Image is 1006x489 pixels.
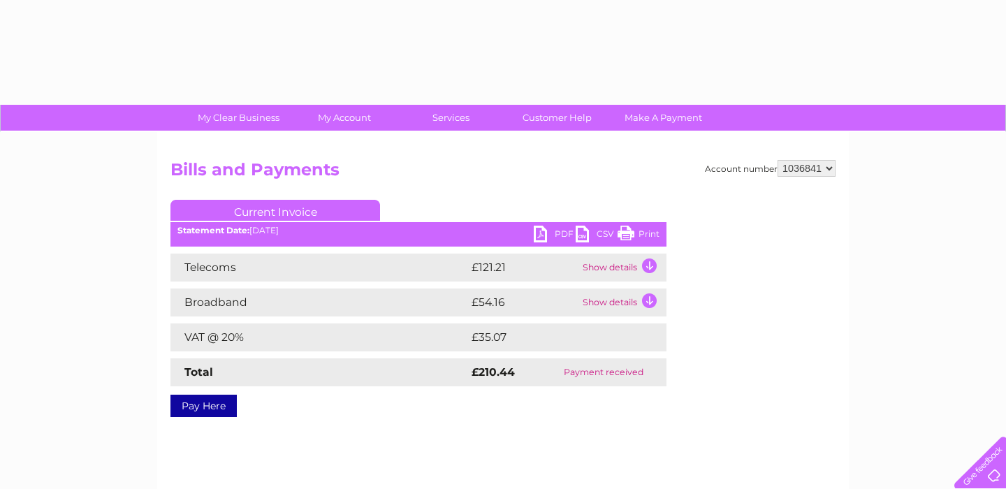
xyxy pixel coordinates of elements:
[184,365,213,379] strong: Total
[170,254,468,282] td: Telecoms
[500,105,615,131] a: Customer Help
[534,226,576,246] a: PDF
[170,323,468,351] td: VAT @ 20%
[541,358,666,386] td: Payment received
[170,289,468,316] td: Broadband
[579,254,666,282] td: Show details
[393,105,509,131] a: Services
[170,200,380,221] a: Current Invoice
[287,105,402,131] a: My Account
[170,160,836,187] h2: Bills and Payments
[468,323,638,351] td: £35.07
[468,254,579,282] td: £121.21
[170,395,237,417] a: Pay Here
[618,226,659,246] a: Print
[579,289,666,316] td: Show details
[705,160,836,177] div: Account number
[576,226,618,246] a: CSV
[606,105,721,131] a: Make A Payment
[468,289,579,316] td: £54.16
[170,226,666,235] div: [DATE]
[177,225,249,235] b: Statement Date:
[472,365,515,379] strong: £210.44
[181,105,296,131] a: My Clear Business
